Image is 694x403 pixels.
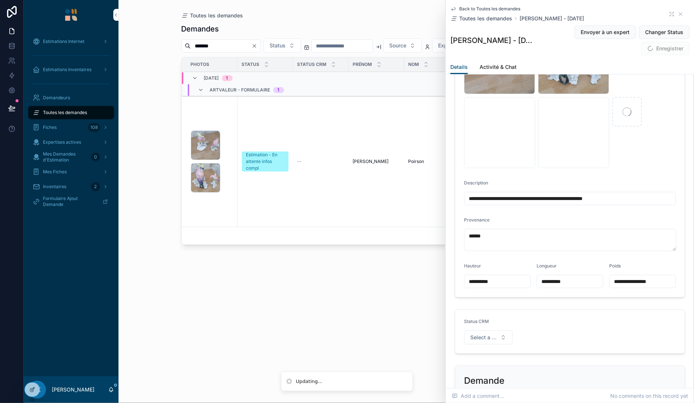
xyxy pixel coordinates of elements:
[645,29,683,36] span: Changer Status
[28,180,114,193] a: Inventaires2
[464,263,481,269] span: Hauteur
[408,159,455,164] a: Poirson
[88,123,100,132] div: 108
[296,378,323,385] div: Updating...
[28,136,114,149] a: Expertises actives
[609,263,621,269] span: Poids
[537,263,557,269] span: Longueur
[480,60,517,75] a: Activité & Chat
[43,184,66,190] span: Inventaires
[181,24,219,34] h1: Demandes
[242,61,260,67] span: Status
[24,30,119,218] div: scrollable content
[452,392,504,400] span: Add a comment...
[459,15,512,22] span: Toutes les demandes
[450,60,468,74] a: Details
[251,43,260,49] button: Clear
[43,39,84,44] span: Estimations Internet
[459,6,520,12] span: Back to Toutes les demandes
[470,334,497,341] span: Select a Status CRM
[408,61,419,67] span: Nom
[246,151,284,171] div: Estimation - En attente infos compl
[408,159,424,164] span: Poirson
[28,165,114,179] a: Mes Fiches
[190,12,243,19] span: Toutes les demandes
[464,375,504,387] h2: Demande
[226,76,228,81] div: 1
[181,12,243,19] a: Toutes les demandes
[520,15,584,22] a: [PERSON_NAME] - [DATE]
[297,61,327,67] span: Status CRM
[581,29,630,36] span: Envoyer à un expert
[65,9,77,21] img: App logo
[278,87,280,93] div: 1
[480,63,517,71] span: Activité & Chat
[28,35,114,48] a: Estimations Internet
[28,106,114,119] a: Toutes les demandes
[610,392,688,400] span: No comments on this record yet
[353,159,400,164] a: [PERSON_NAME]
[464,319,489,324] span: Status CRM
[450,6,520,12] a: Back to Toutes les demandes
[639,26,690,39] button: Changer Status
[297,159,344,164] a: --
[390,42,407,49] span: Source
[242,151,288,171] a: Estimation - En attente infos compl
[28,63,114,76] a: Estimations Inventaires
[43,110,87,116] span: Toutes les demandes
[91,153,100,161] div: 0
[43,95,70,101] span: Demandeurs
[297,159,302,164] span: --
[353,61,372,67] span: Prénom
[52,386,94,393] p: [PERSON_NAME]
[383,39,422,53] button: Select Button
[450,15,512,22] a: Toutes les demandes
[204,76,219,81] span: [DATE]
[43,169,67,175] span: Mes Fiches
[574,26,636,39] button: Envoyer à un expert
[28,91,114,104] a: Demandeurs
[270,42,286,49] span: Status
[210,87,270,93] span: Artvaleur - Formulaire
[464,217,490,223] span: Provenance
[43,139,81,145] span: Expertises actives
[91,182,100,191] div: 2
[353,159,389,164] span: [PERSON_NAME]
[450,35,533,46] h1: [PERSON_NAME] - [DATE]
[43,67,91,73] span: Estimations Inventaires
[464,180,488,186] span: Description
[28,195,114,208] a: Formulaire Ajout Demande
[43,151,88,163] span: Mes Demandes d'Estimation
[438,42,454,49] span: Expert
[43,124,57,130] span: Fiches
[43,196,97,207] span: Formulaire Ajout Demande
[464,330,513,344] button: Select Button
[191,61,210,67] span: Photos
[450,63,468,71] span: Details
[28,150,114,164] a: Mes Demandes d'Estimation0
[432,39,470,53] button: Select Button
[264,39,301,53] button: Select Button
[28,121,114,134] a: Fiches108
